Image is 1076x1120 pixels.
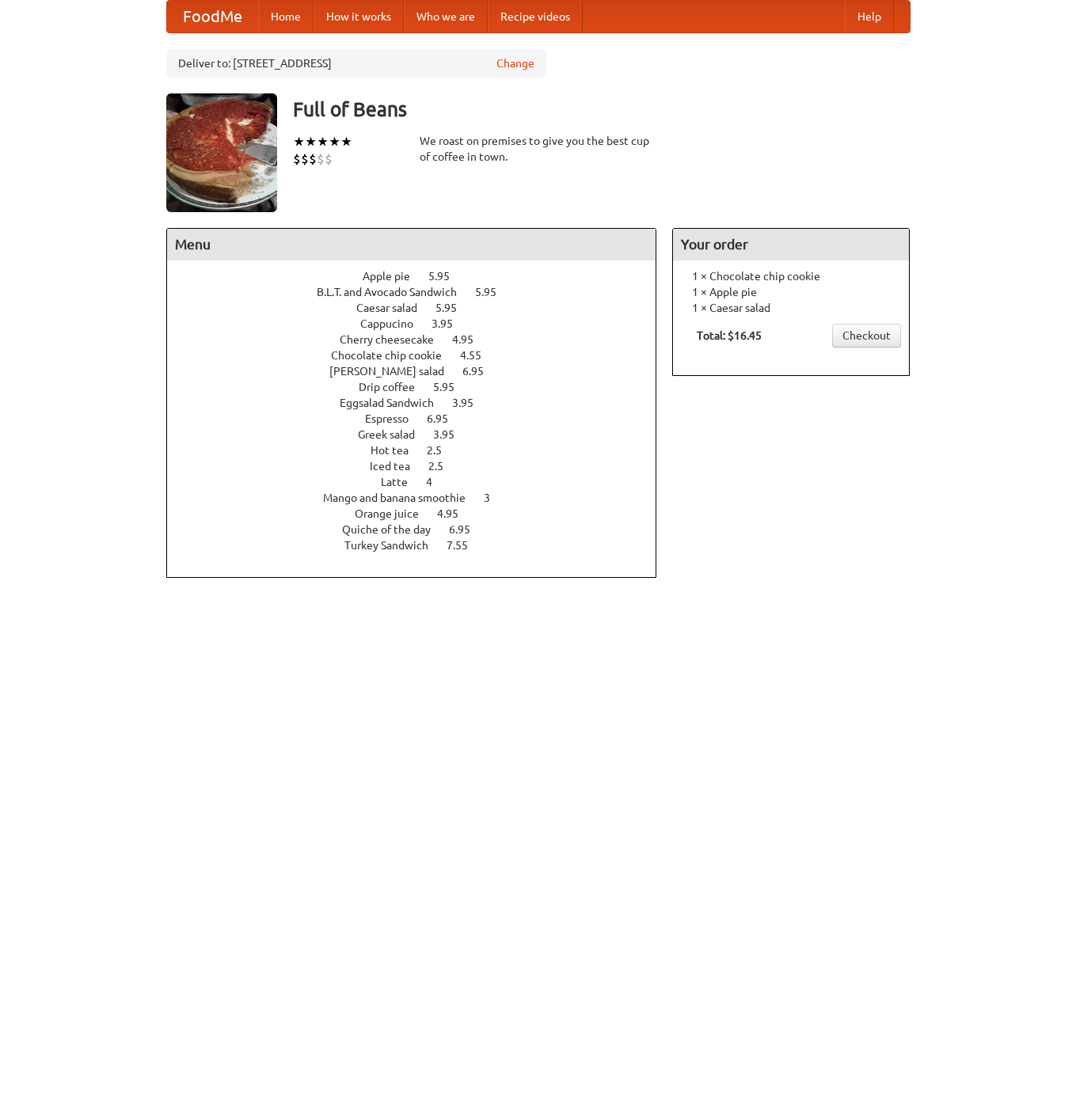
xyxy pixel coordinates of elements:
[314,1,404,32] a: How it works
[355,507,488,520] a: Orange juice 4.95
[329,365,513,378] a: [PERSON_NAME] salad 6.95
[845,1,894,32] a: Help
[301,150,309,168] li: $
[355,507,435,520] span: Orange juice
[365,412,477,425] a: Espresso 6.95
[323,492,481,504] span: Mango and banana smoothie
[356,302,486,314] a: Caesar salad 5.95
[832,324,901,347] a: Checkout
[428,460,459,473] span: 2.5
[433,428,470,441] span: 3.95
[317,150,325,168] li: $
[363,270,479,283] a: Apple pie 5.95
[317,286,473,298] span: B.L.T. and Avocado Sandwich
[340,333,450,346] span: Cherry cheesecake
[344,539,497,552] a: Turkey Sandwich 7.55
[381,476,424,488] span: Latte
[325,150,333,168] li: $
[340,333,503,346] a: Cherry cheesecake 4.95
[329,133,340,150] li: ★
[432,317,469,330] span: 3.95
[426,476,448,488] span: 4
[460,349,497,362] span: 4.55
[371,444,471,457] a: Hot tea 2.5
[167,1,258,32] a: FoodMe
[449,523,486,536] span: 6.95
[452,397,489,409] span: 3.95
[428,270,466,283] span: 5.95
[427,444,458,457] span: 2.5
[329,365,460,378] span: [PERSON_NAME] salad
[258,1,314,32] a: Home
[166,93,277,212] img: angular.jpg
[462,365,500,378] span: 6.95
[305,133,317,150] li: ★
[293,133,305,150] li: ★
[167,229,656,260] h4: Menu
[317,286,526,298] a: B.L.T. and Avocado Sandwich 5.95
[381,476,462,488] a: Latte 4
[309,150,317,168] li: $
[342,523,500,536] a: Quiche of the day 6.95
[358,428,431,441] span: Greek salad
[437,507,474,520] span: 4.95
[447,539,484,552] span: 7.55
[360,317,482,330] a: Cappucino 3.95
[496,55,534,71] a: Change
[427,412,464,425] span: 6.95
[452,333,489,346] span: 4.95
[340,397,450,409] span: Eggsalad Sandwich
[293,150,301,168] li: $
[340,133,352,150] li: ★
[681,300,901,316] li: 1 × Caesar salad
[435,302,473,314] span: 5.95
[344,539,444,552] span: Turkey Sandwich
[370,460,473,473] a: Iced tea 2.5
[475,286,512,298] span: 5.95
[420,133,657,165] div: We roast on premises to give you the best cup of coffee in town.
[681,284,901,300] li: 1 × Apple pie
[340,397,503,409] a: Eggsalad Sandwich 3.95
[484,492,506,504] span: 3
[697,329,762,342] b: Total: $16.45
[488,1,583,32] a: Recipe videos
[359,381,484,393] a: Drip coffee 5.95
[331,349,458,362] span: Chocolate chip cookie
[331,349,511,362] a: Chocolate chip cookie 4.55
[359,381,431,393] span: Drip coffee
[166,49,546,78] div: Deliver to: [STREET_ADDRESS]
[404,1,488,32] a: Who we are
[342,523,447,536] span: Quiche of the day
[358,428,484,441] a: Greek salad 3.95
[317,133,329,150] li: ★
[293,93,911,125] h3: Full of Beans
[356,302,433,314] span: Caesar salad
[371,444,424,457] span: Hot tea
[363,270,426,283] span: Apple pie
[360,317,429,330] span: Cappucino
[365,412,424,425] span: Espresso
[433,381,470,393] span: 5.95
[323,492,519,504] a: Mango and banana smoothie 3
[370,460,426,473] span: Iced tea
[681,268,901,284] li: 1 × Chocolate chip cookie
[673,229,909,260] h4: Your order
